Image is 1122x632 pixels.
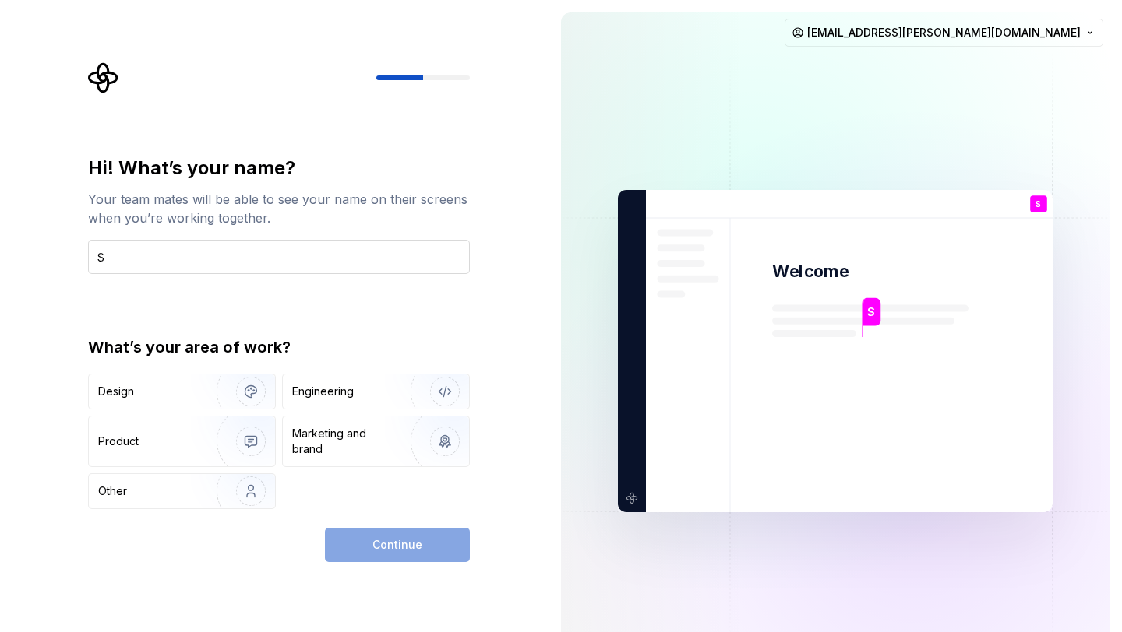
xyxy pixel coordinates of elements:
[785,19,1103,47] button: [EMAIL_ADDRESS][PERSON_NAME][DOMAIN_NAME]
[867,304,875,321] p: S
[98,434,139,449] div: Product
[772,260,849,283] p: Welcome
[88,240,470,274] input: Han Solo
[1036,200,1041,209] p: S
[292,384,354,399] div: Engineering
[98,384,134,399] div: Design
[292,426,397,457] div: Marketing and brand
[807,25,1081,40] span: [EMAIL_ADDRESS][PERSON_NAME][DOMAIN_NAME]
[98,483,127,499] div: Other
[88,62,119,93] svg: Supernova Logo
[88,190,470,227] div: Your team mates will be able to see your name on their screens when you’re working together.
[88,336,470,358] div: What’s your area of work?
[88,156,470,181] div: Hi! What’s your name?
